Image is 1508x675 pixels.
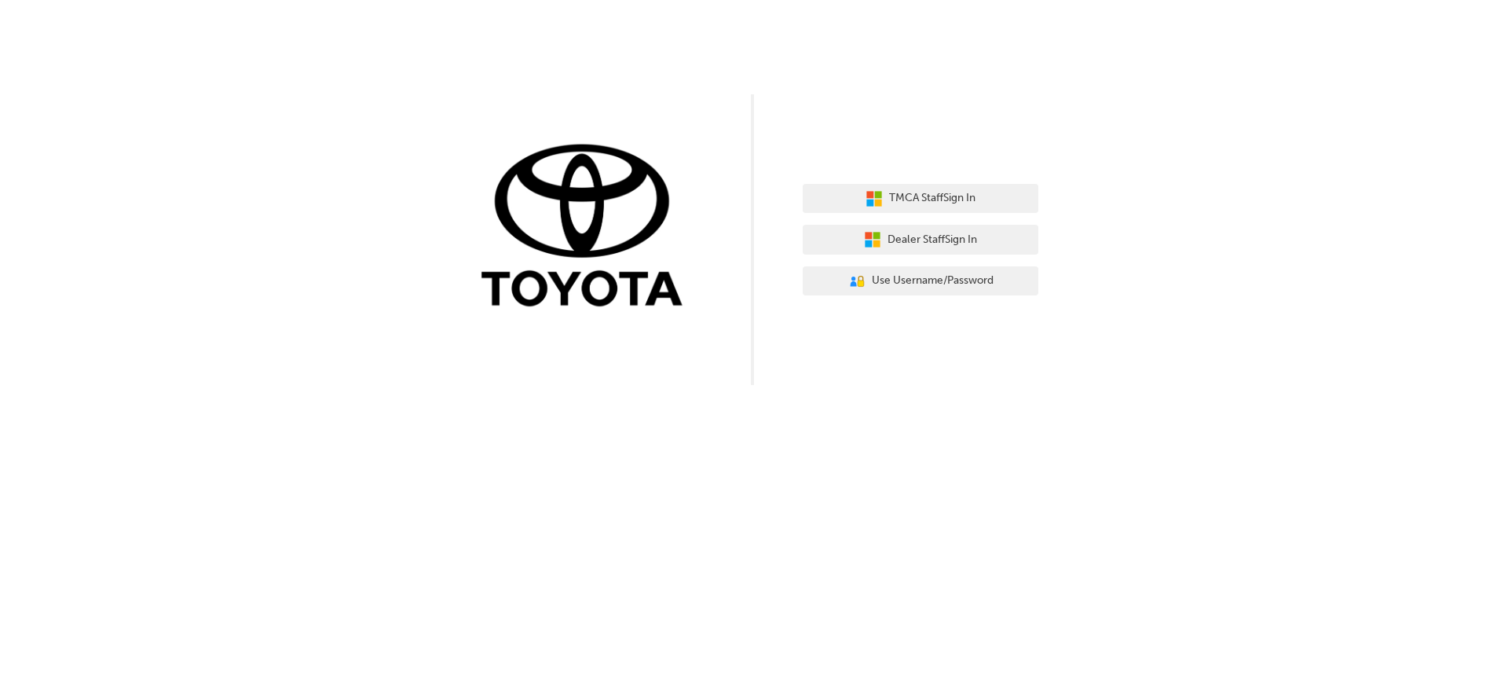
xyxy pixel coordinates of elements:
[803,184,1038,214] button: TMCA StaffSign In
[803,225,1038,255] button: Dealer StaffSign In
[803,266,1038,296] button: Use Username/Password
[889,189,975,207] span: TMCA Staff Sign In
[888,231,977,249] span: Dealer Staff Sign In
[470,141,705,314] img: Trak
[872,272,994,290] span: Use Username/Password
